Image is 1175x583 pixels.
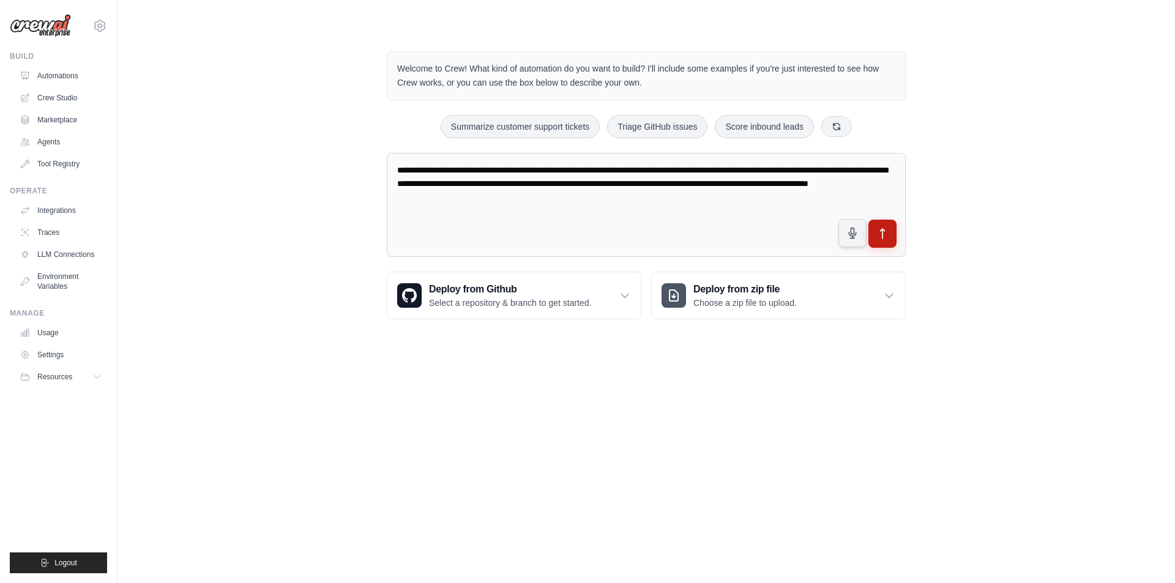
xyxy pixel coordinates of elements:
p: Choose a zip file to upload. [693,297,797,309]
a: Tool Registry [15,154,107,174]
h3: Deploy from Github [429,282,591,297]
button: Triage GitHub issues [607,115,707,138]
a: LLM Connections [15,245,107,264]
a: Environment Variables [15,267,107,296]
span: Logout [54,558,77,568]
a: Integrations [15,201,107,220]
button: Summarize customer support tickets [441,115,600,138]
button: Resources [15,367,107,387]
span: Resources [37,372,72,382]
div: Build [10,51,107,61]
button: Score inbound leads [715,115,814,138]
div: Operate [10,186,107,196]
a: Agents [15,132,107,152]
p: Select a repository & branch to get started. [429,297,591,309]
p: Welcome to Crew! What kind of automation do you want to build? I'll include some examples if you'... [397,62,895,90]
a: Settings [15,345,107,365]
a: Traces [15,223,107,242]
a: Crew Studio [15,88,107,108]
a: Marketplace [15,110,107,130]
div: Manage [10,308,107,318]
img: Logo [10,14,71,37]
iframe: Chat Widget [1114,524,1175,583]
a: Usage [15,323,107,343]
a: Automations [15,66,107,86]
button: Logout [10,552,107,573]
h3: Deploy from zip file [693,282,797,297]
